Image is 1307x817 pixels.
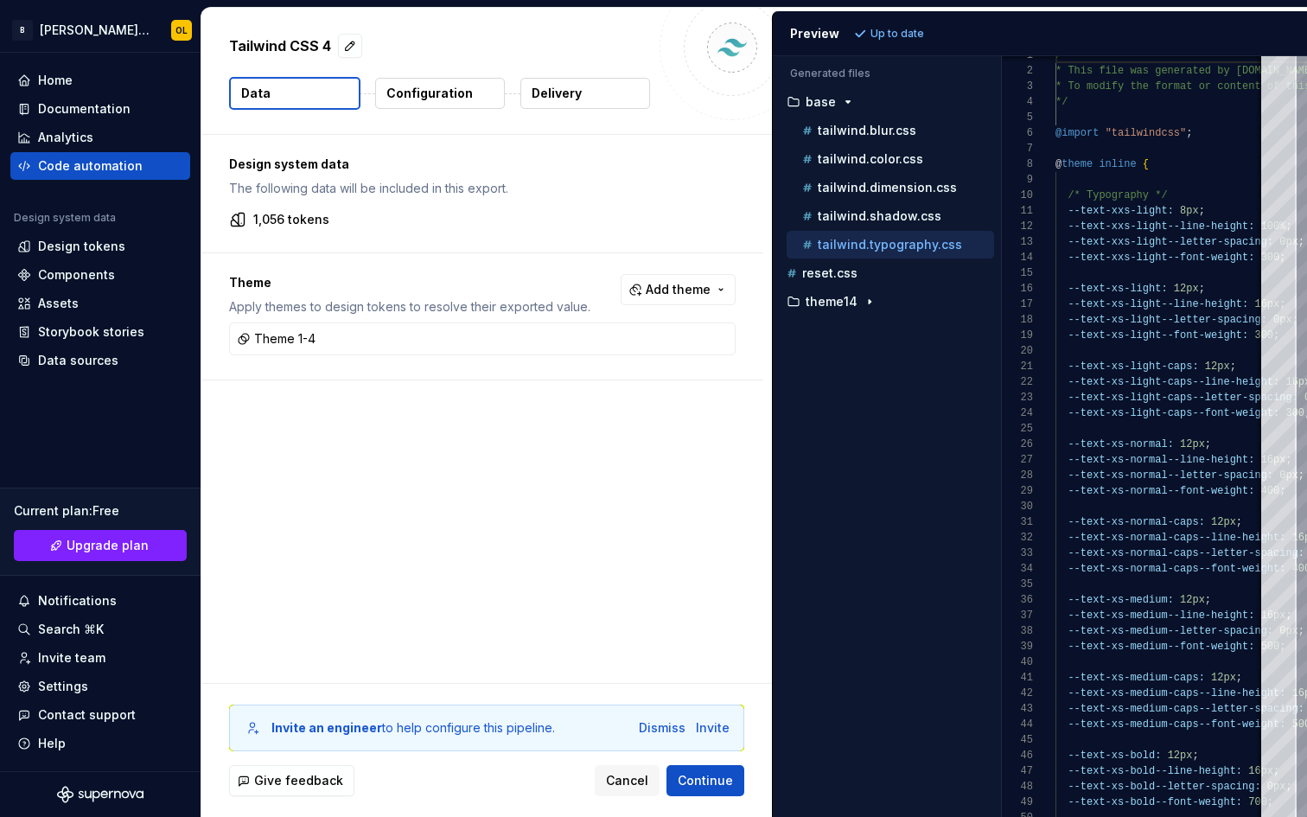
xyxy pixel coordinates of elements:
[1055,158,1062,170] span: @
[1068,220,1254,233] span: --text-xxs-light--line-height:
[1002,79,1033,94] div: 3
[1002,141,1033,156] div: 7
[1002,654,1033,670] div: 40
[802,266,858,280] p: reset.css
[1002,546,1033,561] div: 33
[1068,469,1273,482] span: --text-xs-normal--letter-spacing:
[1002,421,1033,437] div: 25
[10,290,190,317] a: Assets
[621,274,736,305] button: Add theme
[1002,94,1033,110] div: 4
[1002,483,1033,499] div: 29
[678,772,733,789] span: Continue
[3,11,197,48] button: B[PERSON_NAME] HyvaOL
[10,673,190,700] a: Settings
[1002,701,1033,717] div: 43
[666,765,744,796] button: Continue
[10,701,190,729] button: Contact support
[1068,750,1161,762] span: --text-xs-bold:
[1068,438,1173,450] span: --text-xs-normal:
[10,318,190,346] a: Storybook stories
[38,323,144,341] div: Storybook stories
[1068,781,1260,793] span: --text-xs-bold--letter-spacing:
[1002,172,1033,188] div: 9
[1002,250,1033,265] div: 14
[38,592,117,610] div: Notifications
[1180,438,1205,450] span: 12px
[1002,514,1033,530] div: 31
[1002,437,1033,452] div: 26
[1002,63,1033,79] div: 2
[1068,283,1167,295] span: --text-xs-light:
[229,35,331,56] p: Tailwind CSS 4
[1002,795,1033,810] div: 49
[57,786,143,803] a: Supernova Logo
[787,150,994,169] button: tailwind.color.css
[38,129,93,146] div: Analytics
[1068,687,1285,699] span: --text-xs-medium-caps--line-height:
[229,156,736,173] p: Design system data
[520,78,650,109] button: Delivery
[1211,672,1236,684] span: 12px
[1002,328,1033,343] div: 19
[606,772,648,789] span: Cancel
[1002,312,1033,328] div: 18
[1142,158,1148,170] span: {
[1235,516,1241,528] span: ;
[10,616,190,643] button: Search ⌘K
[806,295,858,309] p: theme14
[780,264,994,283] button: reset.css
[12,20,33,41] div: B
[386,85,473,102] p: Configuration
[10,730,190,757] button: Help
[639,719,685,737] button: Dismiss
[10,152,190,180] a: Code automation
[1068,641,1254,653] span: --text-xs-medium--font-weight:
[1068,672,1204,684] span: --text-xs-medium-caps:
[1068,314,1266,326] span: --text-xs-light--letter-spacing:
[1002,390,1033,405] div: 23
[38,621,104,638] div: Search ⌘K
[1235,672,1241,684] span: ;
[806,95,836,109] p: base
[818,152,923,166] p: tailwind.color.css
[67,537,149,554] span: Upgrade plan
[14,530,187,561] button: Upgrade plan
[229,274,590,291] p: Theme
[1167,750,1192,762] span: 12px
[818,181,957,195] p: tailwind.dimension.css
[1068,392,1297,404] span: --text-xs-light-caps--letter-spacing:
[38,238,125,255] div: Design tokens
[10,644,190,672] a: Invite team
[1229,361,1235,373] span: ;
[1002,265,1033,281] div: 15
[1068,485,1254,497] span: --text-xs-normal--font-weight:
[787,235,994,254] button: tailwind.typography.css
[1002,577,1033,592] div: 35
[38,706,136,724] div: Contact support
[38,352,118,369] div: Data sources
[1002,405,1033,421] div: 24
[1068,703,1304,715] span: --text-xs-medium-caps--letter-spacing:
[1002,748,1033,763] div: 46
[375,78,505,109] button: Configuration
[1002,219,1033,234] div: 12
[1068,563,1285,575] span: --text-xs-normal-caps--font-weight:
[790,67,984,80] p: Generated files
[1204,361,1229,373] span: 12px
[1173,283,1198,295] span: 12px
[696,719,730,737] button: Invite
[1002,281,1033,297] div: 16
[1002,468,1033,483] div: 28
[1002,188,1033,203] div: 10
[1248,796,1267,808] span: 700
[787,121,994,140] button: tailwind.blur.css
[10,67,190,94] a: Home
[1068,376,1279,388] span: --text-xs-light-caps--line-height:
[254,772,343,789] span: Give feedback
[1186,127,1192,139] span: ;
[1002,156,1033,172] div: 8
[1192,750,1198,762] span: ;
[646,281,711,298] span: Add theme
